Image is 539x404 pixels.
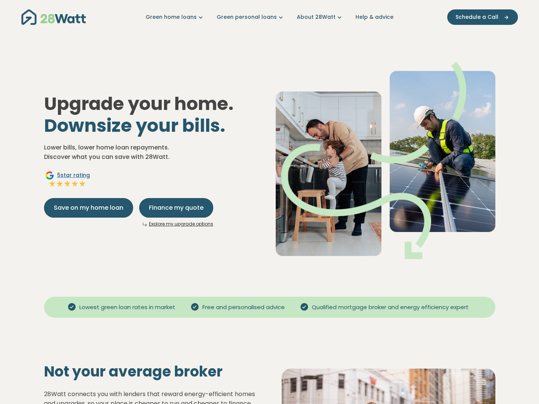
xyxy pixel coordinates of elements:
a: Green personal loans [217,13,285,21]
img: 28Watt [21,9,86,25]
button: Save on my home loan [44,198,133,218]
p: Lower bills, lower home loan repayments. Discover what you can save with 28Watt. [44,143,264,162]
img: Full star [71,180,79,188]
a: Explore my upgrade options [149,221,213,227]
span: Downsize your bills. [44,113,225,138]
span: Schedule a Call [455,13,498,21]
img: Full star [56,180,64,188]
span: Lowest green loan rates in market [76,303,178,312]
span: Save on my home loan [54,203,123,212]
img: Dad helping toddler [276,61,495,259]
h1: Upgrade your home. [44,93,264,136]
span: Qualified mortgage broker and energy efficiency expert [309,303,472,312]
button: Finance my quote [139,198,213,218]
img: Full star [49,180,56,188]
a: Green home loans [146,13,205,21]
img: Full star [64,180,71,188]
h2: Not your average broker [44,363,258,380]
a: Google5star ratingFull starFull starFull starFull starFull star [44,171,91,189]
img: Google [45,171,54,180]
span: 5 star rating [57,171,90,179]
a: Help & advice [355,13,393,21]
img: Full star [79,180,86,188]
span: Finance my quote [149,203,203,212]
nav: Main navigation [21,8,518,27]
span: Free and personalised advice [199,303,288,312]
button: Schedule a Call [447,9,518,25]
a: About 28Watt [297,13,343,21]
